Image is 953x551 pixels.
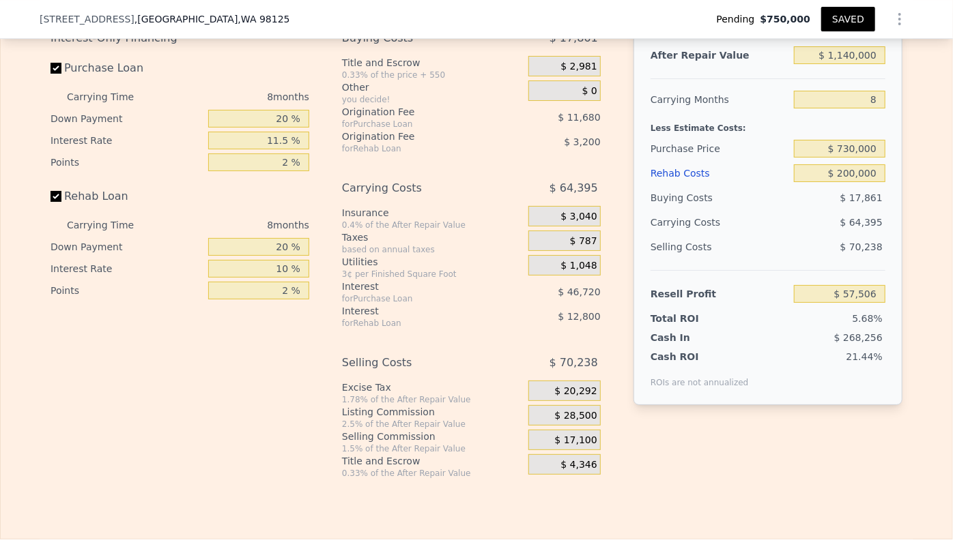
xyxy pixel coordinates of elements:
div: Cash ROI [651,350,749,363]
span: $ 3,200 [564,136,600,147]
div: Carrying Time [67,86,156,108]
span: $ 787 [570,235,597,248]
button: SAVED [821,7,875,31]
div: Excise Tax [342,381,523,394]
div: 0.33% of the After Repair Value [342,468,523,479]
div: for Purchase Loan [342,119,494,130]
span: 21.44% [847,351,883,362]
div: based on annual taxes [342,244,523,255]
div: ROIs are not annualized [651,363,749,388]
div: 2.5% of the After Repair Value [342,419,523,430]
span: $ 3,040 [560,211,597,223]
div: Utilities [342,255,523,269]
label: Purchase Loan [51,56,203,80]
div: Carrying Months [651,87,788,112]
div: Points [51,280,203,301]
div: 0.33% of the price + 550 [342,70,523,80]
input: Purchase Loan [51,63,61,74]
span: $ 20,292 [555,385,597,398]
div: Other [342,80,523,94]
span: $ 70,238 [840,241,883,252]
div: for Purchase Loan [342,293,494,304]
div: Taxes [342,230,523,244]
span: $ 64,395 [550,176,598,200]
div: 1.78% of the After Repair Value [342,394,523,405]
span: , WA 98125 [238,14,289,25]
div: Purchase Price [651,136,788,161]
div: Rehab Costs [651,161,788,185]
div: 1.5% of the After Repair Value [342,443,523,454]
span: $ 1,048 [560,260,597,272]
span: $ 2,981 [560,61,597,73]
div: 8 months [161,214,309,236]
div: Origination Fee [342,105,494,119]
span: $ 64,395 [840,217,883,228]
span: $ 28,500 [555,410,597,422]
div: Buying Costs [651,185,788,210]
div: Less Estimate Costs: [651,112,885,136]
span: [STREET_ADDRESS] [40,12,134,26]
div: Interest [342,304,494,318]
span: $ 17,100 [555,434,597,447]
div: Points [51,151,203,173]
span: $ 268,256 [834,332,883,343]
span: $ 4,346 [560,459,597,471]
span: $ 46,720 [558,286,601,297]
div: Interest [342,280,494,293]
div: Carrying Time [67,214,156,236]
div: for Rehab Loan [342,143,494,154]
div: Origination Fee [342,130,494,143]
span: $ 12,800 [558,311,601,322]
div: 0.4% of the After Repair Value [342,220,523,230]
div: Listing Commission [342,405,523,419]
div: Insurance [342,206,523,220]
div: Title and Escrow [342,56,523,70]
span: $750,000 [760,12,810,26]
div: Selling Commission [342,430,523,443]
div: Selling Costs [342,351,494,375]
div: After Repair Value [651,43,788,68]
span: , [GEOGRAPHIC_DATA] [134,12,290,26]
input: Rehab Loan [51,191,61,202]
div: Interest Rate [51,258,203,280]
span: Pending [716,12,760,26]
div: 3¢ per Finished Square Foot [342,269,523,280]
div: Title and Escrow [342,454,523,468]
div: Resell Profit [651,282,788,306]
div: Carrying Costs [342,176,494,200]
div: for Rehab Loan [342,318,494,329]
span: $ 0 [582,85,597,98]
div: Carrying Costs [651,210,736,235]
span: $ 17,861 [840,192,883,203]
span: 5.68% [853,313,883,324]
div: Selling Costs [651,235,788,259]
div: Down Payment [51,236,203,258]
button: Show Options [886,5,913,33]
label: Rehab Loan [51,184,203,209]
span: $ 11,680 [558,112,601,123]
div: Interest Rate [51,130,203,151]
div: Cash In [651,331,736,344]
div: Down Payment [51,108,203,130]
div: Total ROI [651,312,736,325]
span: $ 70,238 [550,351,598,375]
div: you decide! [342,94,523,105]
div: 8 months [161,86,309,108]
